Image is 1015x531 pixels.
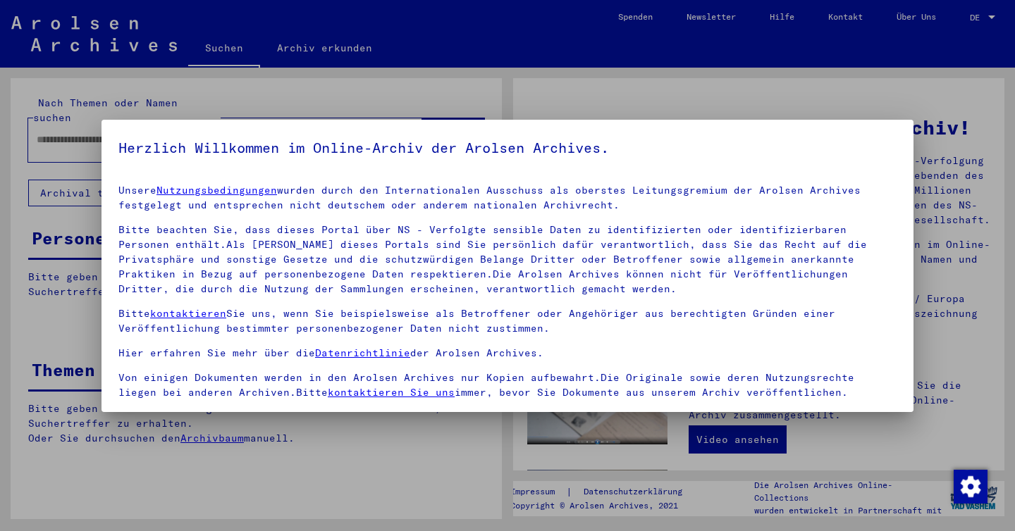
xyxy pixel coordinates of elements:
[118,346,897,361] p: Hier erfahren Sie mehr über die der Arolsen Archives.
[118,223,897,296] p: Bitte beachten Sie, dass dieses Portal über NS - Verfolgte sensible Daten zu identifizierten oder...
[118,137,897,159] h5: Herzlich Willkommen im Online-Archiv der Arolsen Archives.
[118,306,897,336] p: Bitte Sie uns, wenn Sie beispielsweise als Betroffener oder Angehöriger aus berechtigten Gründen ...
[954,470,988,504] img: Zustimmung ändern
[156,184,277,196] a: Nutzungsbedingungen
[135,410,897,477] span: Einverständniserklärung: Hiermit erkläre ich mich damit einverstanden, dass ich sensible personen...
[150,307,226,320] a: kontaktieren
[315,346,410,359] a: Datenrichtlinie
[328,386,455,399] a: kontaktieren Sie uns
[118,183,897,213] p: Unsere wurden durch den Internationalen Ausschuss als oberstes Leitungsgremium der Arolsen Archiv...
[118,370,897,400] p: Von einigen Dokumenten werden in den Arolsen Archives nur Kopien aufbewahrt.Die Originale sowie d...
